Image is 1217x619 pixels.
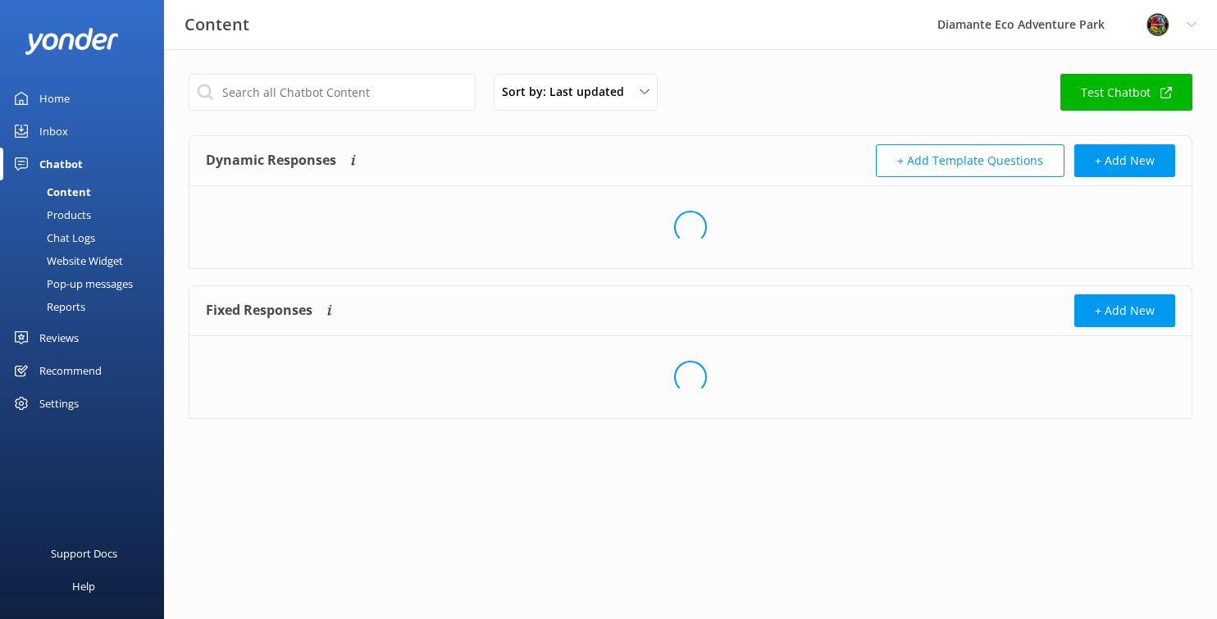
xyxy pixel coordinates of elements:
div: Support Docs [51,537,117,570]
a: Reports [10,295,164,318]
img: yonder-white-logo.png [25,28,119,55]
button: + Add New [1074,294,1175,327]
h4: Dynamic Responses [206,144,336,177]
div: Inbox [39,115,68,148]
h3: Content [185,11,249,38]
div: Reviews [39,321,79,354]
span: Sort by: Last updated [502,83,634,101]
div: Chat Logs [10,226,95,249]
div: Products [10,203,91,226]
input: Search all Chatbot Content [189,74,476,111]
a: Content [10,180,164,203]
h4: Fixed Responses [206,294,312,327]
button: + Add New [1074,144,1175,177]
img: 831-1756915225.png [1146,12,1170,37]
a: Test Chatbot [1060,74,1192,111]
a: Chat Logs [10,226,164,249]
div: Settings [39,387,79,420]
div: Recommend [39,354,102,387]
a: Website Widget [10,249,164,272]
a: Products [10,203,164,226]
div: Website Widget [10,249,123,272]
div: Pop-up messages [10,272,133,295]
a: Pop-up messages [10,272,164,295]
div: Reports [10,295,85,318]
div: Content [10,180,91,203]
button: + Add Template Questions [876,144,1064,177]
div: Chatbot [39,148,83,180]
div: Home [39,82,70,115]
div: Help [72,570,95,603]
